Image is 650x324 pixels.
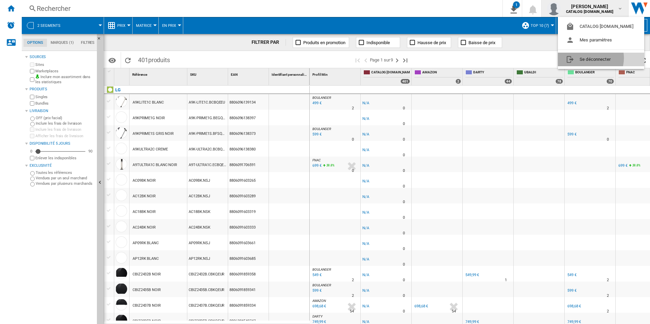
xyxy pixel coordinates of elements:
button: Mes paramètres [558,33,644,47]
button: CATALOG [DOMAIN_NAME] [558,20,644,33]
button: Se déconnecter [558,53,644,66]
